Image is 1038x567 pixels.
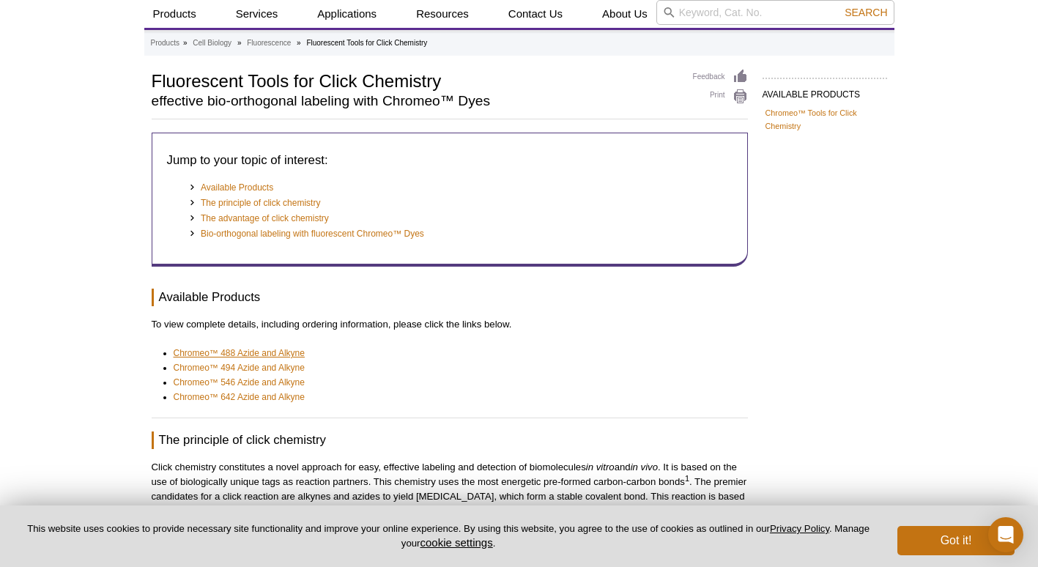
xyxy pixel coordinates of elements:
[151,37,179,50] a: Products
[201,196,320,210] a: The principle of click chemistry
[152,431,748,449] h3: The principle of click chemistry
[201,226,424,241] a: Bio-orthogonal labeling with fluorescent Chromeo™ Dyes
[193,37,231,50] a: Cell Biology
[685,473,689,482] sup: 1
[152,69,678,91] h1: Fluorescent Tools for Click Chemistry
[306,39,427,47] li: Fluorescent Tools for Click Chemistry
[174,375,305,390] a: Chromeo™ 546 Azide and Alkyne
[152,289,748,306] h3: Available Products
[897,526,1015,555] button: Got it!
[174,390,305,404] a: Chromeo™ 642 Azide and Alkyne
[840,6,891,19] button: Search
[693,69,748,85] a: Feedback
[152,460,748,548] p: Click chemistry constitutes a novel approach for easy, effective labeling and detection of biomol...
[631,462,658,472] em: in vivo
[152,94,678,108] h2: effective bio-orthogonal labeling with Chromeo™ Dyes
[845,7,887,18] span: Search
[247,37,291,50] a: Fluorescence
[763,78,887,104] h2: AVAILABLE PRODUCTS
[693,89,748,105] a: Print
[174,346,305,360] a: Chromeo™ 488 Azide and Alkyne
[201,180,273,195] a: Available Products
[152,317,748,332] p: To view complete details, including ordering information, please click the links below.
[201,211,329,226] a: The advantage of click chemistry
[167,152,733,169] h3: Jump to your topic of interest:
[183,39,188,47] li: »
[586,462,615,472] em: in vitro
[297,39,301,47] li: »
[765,106,884,133] a: Chromeo™ Tools for Click Chemistry
[988,517,1023,552] div: Open Intercom Messenger
[174,360,305,375] a: Chromeo™ 494 Azide and Alkyne
[237,39,242,47] li: »
[23,522,873,550] p: This website uses cookies to provide necessary site functionality and improve your online experie...
[420,536,492,549] button: cookie settings
[770,523,829,534] a: Privacy Policy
